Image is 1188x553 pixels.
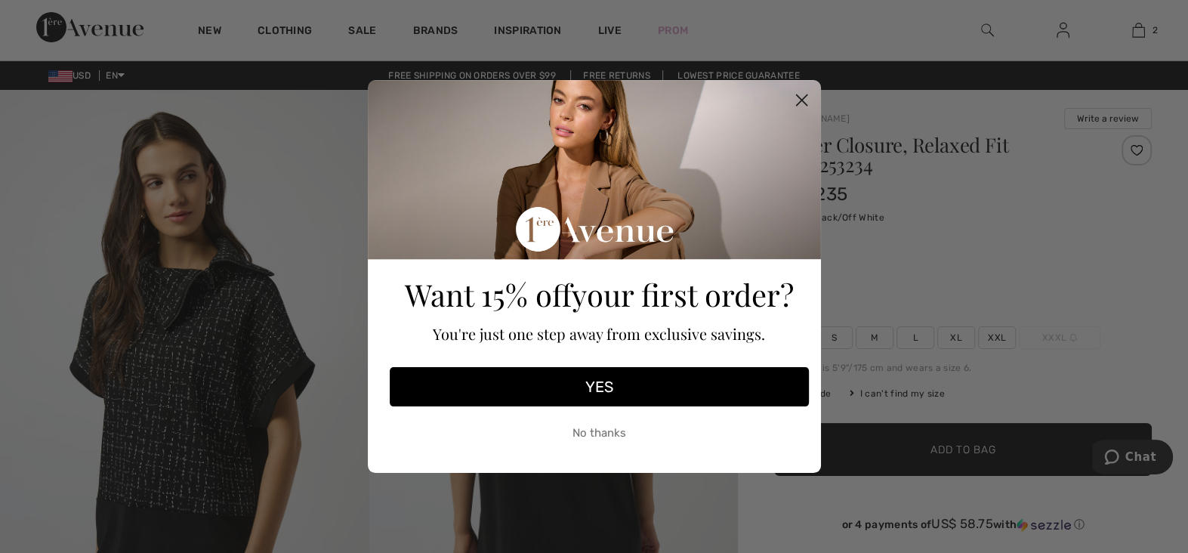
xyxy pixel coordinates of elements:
button: Close dialog [788,87,815,113]
span: Want 15% off [405,274,572,314]
span: You're just one step away from exclusive savings. [433,323,765,344]
button: YES [390,367,809,406]
button: No thanks [390,414,809,452]
span: your first order? [572,274,794,314]
span: Chat [33,11,64,24]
